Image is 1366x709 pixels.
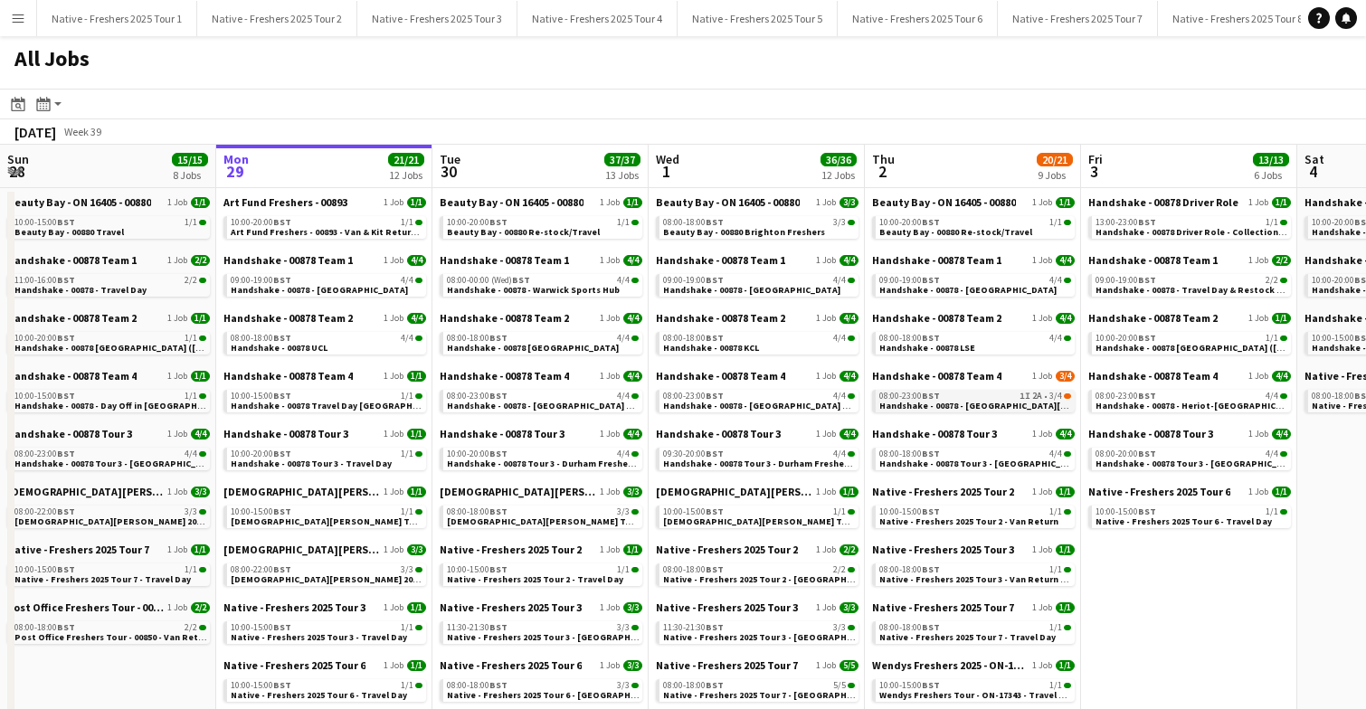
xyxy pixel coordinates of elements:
[1032,313,1052,324] span: 1 Job
[600,197,620,208] span: 1 Job
[600,429,620,440] span: 1 Job
[1056,197,1075,208] span: 1/1
[447,400,677,411] span: Handshake - 00878 - Strathclyde University On Site Day
[384,371,403,382] span: 1 Job
[833,392,846,401] span: 4/4
[1088,369,1291,427] div: Handshake - 00878 Team 41 Job4/408:00-23:00BST4/4Handshake - 00878 - Heriot-[GEOGRAPHIC_DATA] On ...
[1020,392,1030,401] span: 1I
[57,332,75,344] span: BST
[656,195,858,209] a: Beauty Bay - ON 16405 - 008801 Job3/3
[440,195,642,253] div: Beauty Bay - ON 16405 - 008801 Job1/110:00-20:00BST1/1Beauty Bay - 00880 Re-stock/Travel
[816,313,836,324] span: 1 Job
[57,216,75,228] span: BST
[14,274,206,295] a: 11:00-16:00BST2/2Handshake - 00878 - Travel Day
[879,392,940,401] span: 08:00-23:00
[14,276,75,285] span: 11:00-16:00
[517,1,678,36] button: Native - Freshers 2025 Tour 4
[407,197,426,208] span: 1/1
[223,253,426,311] div: Handshake - 00878 Team 11 Job4/409:00-19:00BST4/4Handshake - 00878 - [GEOGRAPHIC_DATA]
[872,253,1075,267] a: Handshake - 00878 Team 11 Job4/4
[191,255,210,266] span: 2/2
[512,274,530,286] span: BST
[185,392,197,401] span: 1/1
[600,313,620,324] span: 1 Job
[623,255,642,266] span: 4/4
[14,400,235,411] span: Handshake - 00878 - Day Off in Manchester
[1138,216,1156,228] span: BST
[656,427,858,485] div: Handshake - 00878 Tour 31 Job4/409:30-20:00BST4/4Handshake - 00878 Tour 3 - Durham Freshers Day 2
[922,332,940,344] span: BST
[489,216,508,228] span: BST
[706,448,724,459] span: BST
[1088,253,1291,267] a: Handshake - 00878 Team 11 Job2/2
[1248,429,1268,440] span: 1 Job
[600,255,620,266] span: 1 Job
[384,313,403,324] span: 1 Job
[7,427,210,485] div: Handshake - 00878 Tour 31 Job4/408:00-23:00BST4/4Handshake - 00878 Tour 3 - [GEOGRAPHIC_DATA] Fre...
[656,369,858,427] div: Handshake - 00878 Team 41 Job4/408:00-23:00BST4/4Handshake - 00878 - [GEOGRAPHIC_DATA] On Site Day
[191,371,210,382] span: 1/1
[623,313,642,324] span: 4/4
[1088,369,1218,383] span: Handshake - 00878 Team 4
[872,195,1075,209] a: Beauty Bay - ON 16405 - 008801 Job1/1
[872,195,1016,209] span: Beauty Bay - ON 16405 - 00880
[191,313,210,324] span: 1/1
[14,332,206,353] a: 10:00-20:00BST1/1Handshake - 00878 [GEOGRAPHIC_DATA] ([GEOGRAPHIC_DATA]) & Travel to Hotel
[1248,197,1268,208] span: 1 Job
[384,255,403,266] span: 1 Job
[623,197,642,208] span: 1/1
[1088,427,1291,485] div: Handshake - 00878 Tour 31 Job4/408:00-20:00BST4/4Handshake - 00878 Tour 3 - [GEOGRAPHIC_DATA] Ons...
[1032,371,1052,382] span: 1 Job
[57,390,75,402] span: BST
[191,197,210,208] span: 1/1
[7,311,137,325] span: Handshake - 00878 Team 2
[223,195,426,253] div: Art Fund Freshers - 008931 Job1/110:00-20:00BST1/1Art Fund Freshers - 00893 - Van & Kit Return Day
[447,332,639,353] a: 08:00-18:00BST4/4Handshake - 00878 [GEOGRAPHIC_DATA]
[663,390,855,411] a: 08:00-23:00BST4/4Handshake - 00878 - [GEOGRAPHIC_DATA] On Site Day
[1049,218,1062,227] span: 1/1
[879,332,1071,353] a: 08:00-18:00BST4/4Handshake - 00878 LSE
[231,276,291,285] span: 09:00-19:00
[922,448,940,459] span: BST
[1096,274,1287,295] a: 09:00-19:00BST2/2Handshake - 00878 - Travel Day & Restock Day
[231,392,291,401] span: 10:00-15:00
[922,274,940,286] span: BST
[223,253,426,267] a: Handshake - 00878 Team 11 Job4/4
[447,274,639,295] a: 08:00-00:00 (Wed)BST4/4Handshake - 00878 - Warwick Sports Hub
[656,311,858,325] a: Handshake - 00878 Team 21 Job4/4
[384,197,403,208] span: 1 Job
[14,284,147,296] span: Handshake - 00878 - Travel Day
[231,226,434,238] span: Art Fund Freshers - 00893 - Van & Kit Return Day
[617,334,630,343] span: 4/4
[231,284,408,296] span: Handshake - 00878 - Warwick
[840,313,858,324] span: 4/4
[879,274,1071,295] a: 09:00-19:00BST4/4Handshake - 00878 - [GEOGRAPHIC_DATA]
[407,313,426,324] span: 4/4
[872,369,1075,427] div: Handshake - 00878 Team 41 Job3/408:00-23:00BST1I2A•3/4Handshake - 00878 - [GEOGRAPHIC_DATA][PERSO...
[231,216,422,237] a: 10:00-20:00BST1/1Art Fund Freshers - 00893 - Van & Kit Return Day
[1049,334,1062,343] span: 4/4
[879,218,940,227] span: 10:00-20:00
[7,253,210,311] div: Handshake - 00878 Team 11 Job2/211:00-16:00BST2/2Handshake - 00878 - Travel Day
[447,216,639,237] a: 10:00-20:00BST1/1Beauty Bay - 00880 Re-stock/Travel
[1096,400,1358,411] span: Handshake - 00878 - Heriot-Watt University On Site Day
[922,390,940,402] span: BST
[440,253,569,267] span: Handshake - 00878 Team 1
[663,216,855,237] a: 08:00-18:00BST3/3Beauty Bay - 00880 Brighton Freshers
[407,255,426,266] span: 4/4
[223,195,347,209] span: Art Fund Freshers - 00893
[1096,284,1293,296] span: Handshake - 00878 - Travel Day & Restock Day
[1088,427,1213,440] span: Handshake - 00878 Tour 3
[1096,448,1287,468] a: 08:00-20:00BST4/4Handshake - 00878 Tour 3 - [GEOGRAPHIC_DATA] Onsite Day 2
[1138,274,1156,286] span: BST
[1096,276,1156,285] span: 09:00-19:00
[7,369,210,427] div: Handshake - 00878 Team 41 Job1/110:00-15:00BST1/1Handshake - 00878 - Day Off in [GEOGRAPHIC_DATA]
[1138,332,1156,344] span: BST
[663,342,759,354] span: Handshake - 00878 KCL
[872,253,1001,267] span: Handshake - 00878 Team 1
[7,427,210,440] a: Handshake - 00878 Tour 31 Job4/4
[191,429,210,440] span: 4/4
[663,276,724,285] span: 09:00-19:00
[7,311,210,369] div: Handshake - 00878 Team 21 Job1/110:00-20:00BST1/1Handshake - 00878 [GEOGRAPHIC_DATA] ([GEOGRAPHIC...
[14,334,75,343] span: 10:00-20:00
